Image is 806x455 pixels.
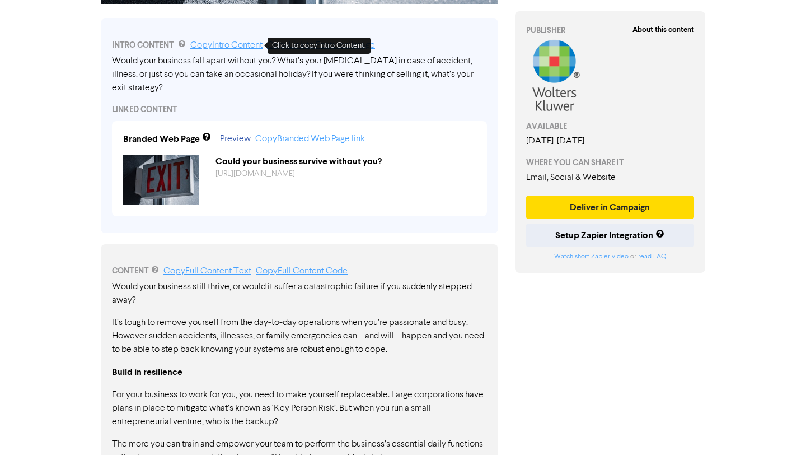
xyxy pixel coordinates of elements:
a: Copy Full Content Text [163,267,251,276]
div: Branded Web Page [123,132,200,146]
a: Watch short Zapier video [554,253,629,260]
div: [DATE] - [DATE] [526,134,694,148]
a: read FAQ [638,253,666,260]
p: Would your business still thrive, or would it suffer a catastrophic failure if you suddenly stepp... [112,280,487,307]
iframe: Chat Widget [750,401,806,455]
strong: Build in resilience [112,366,182,378]
a: Copy Branded Web Page link [255,134,365,143]
div: LINKED CONTENT [112,104,487,115]
a: Preview [220,134,251,143]
div: AVAILABLE [526,120,694,132]
button: Deliver in Campaign [526,196,694,219]
div: PUBLISHER [526,25,694,36]
div: https://public2.bomamarketing.com/cp/hKv8CFcs9swCFSGe1A3rc?sa=rLgmuVFX [207,168,484,180]
div: Email, Social & Website [526,171,694,184]
p: It’s tough to remove yourself from the day-to-day operations when you’re passionate and busy. How... [112,316,487,356]
button: Setup Zapier Integration [526,224,694,247]
a: Copy Full Content Code [256,267,348,276]
div: or [526,252,694,262]
a: [URL][DOMAIN_NAME] [215,170,295,178]
div: CONTENT [112,264,487,278]
div: WHERE YOU CAN SHARE IT [526,157,694,169]
div: Click to copy Intro Content. [268,38,371,54]
strong: About this content [632,25,694,34]
p: For your business to work for you, you need to make yourself replaceable. Large corporations have... [112,388,487,429]
a: Copy Intro Content [190,41,263,50]
div: Could your business survive without you? [207,155,484,168]
div: INTRO CONTENT [112,39,487,52]
div: Would your business fall apart without you? What’s your [MEDICAL_DATA] in case of accident, illne... [112,54,487,95]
